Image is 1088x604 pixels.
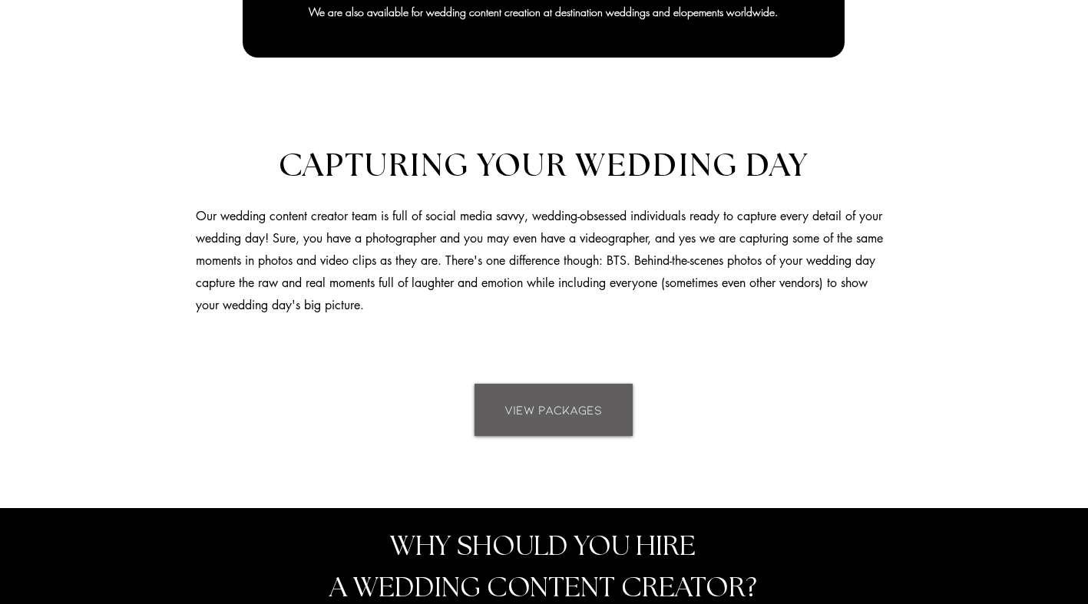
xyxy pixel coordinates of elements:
[196,208,883,312] span: Our wedding content creator team is full of social media savvy, wedding-obsessed individuals read...
[279,150,809,182] span: CAPTURING YOUR WEDDING DAY
[329,533,757,602] span: WHY SHOULD YOU HIRE A WEDDING CONTENT CREATOR?
[504,401,602,418] span: VIEW PACKAGES
[475,384,633,436] a: VIEW PACKAGES
[309,5,778,19] span: We are also available for wedding content creation at destination weddings and elopements worldwide.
